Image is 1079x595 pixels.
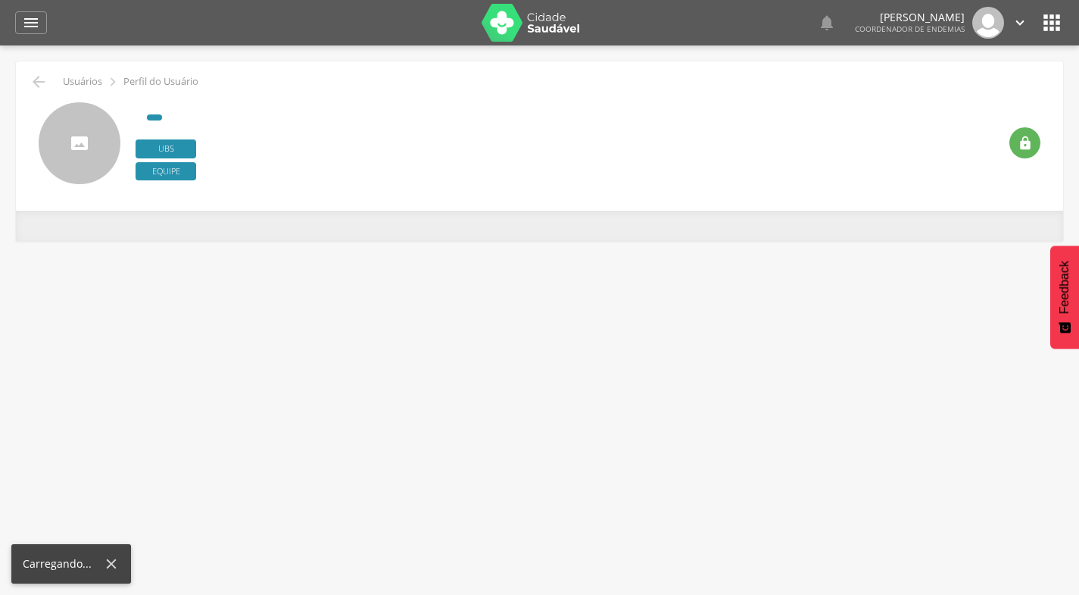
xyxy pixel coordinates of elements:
i:  [1018,136,1033,151]
p: [PERSON_NAME] [855,12,965,23]
i:  [104,74,121,90]
i: Voltar [30,73,48,91]
i:  [22,14,40,32]
span: Coordenador de Endemias [855,23,965,34]
p: Perfil do Usuário [123,76,198,88]
p: Usuários [63,76,102,88]
i:  [818,14,836,32]
div: Carregando... [23,556,103,572]
a:  [818,7,836,39]
a:  [1012,7,1028,39]
span: Feedback [1058,261,1071,314]
span: Ubs [136,139,196,158]
span: Equipe [136,162,196,181]
a:  [15,11,47,34]
div: Resetar senha [1009,127,1040,158]
i:  [1040,11,1064,35]
i:  [1012,14,1028,31]
button: Feedback - Mostrar pesquisa [1050,246,1079,349]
